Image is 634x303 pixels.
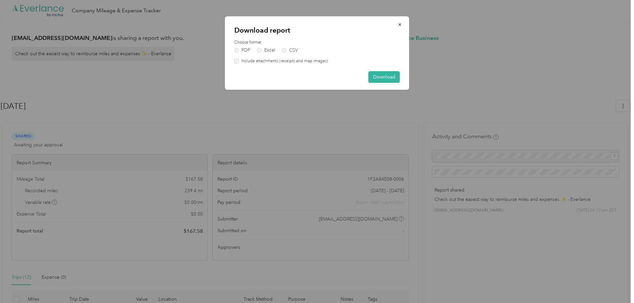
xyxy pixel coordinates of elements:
[368,71,400,83] button: Download
[282,48,298,53] label: CSV
[234,40,400,46] label: Choose format
[239,58,328,64] label: Include attachments (receipts and map images)
[257,48,275,53] label: Excel
[234,26,400,35] p: Download report
[234,48,250,53] label: PDF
